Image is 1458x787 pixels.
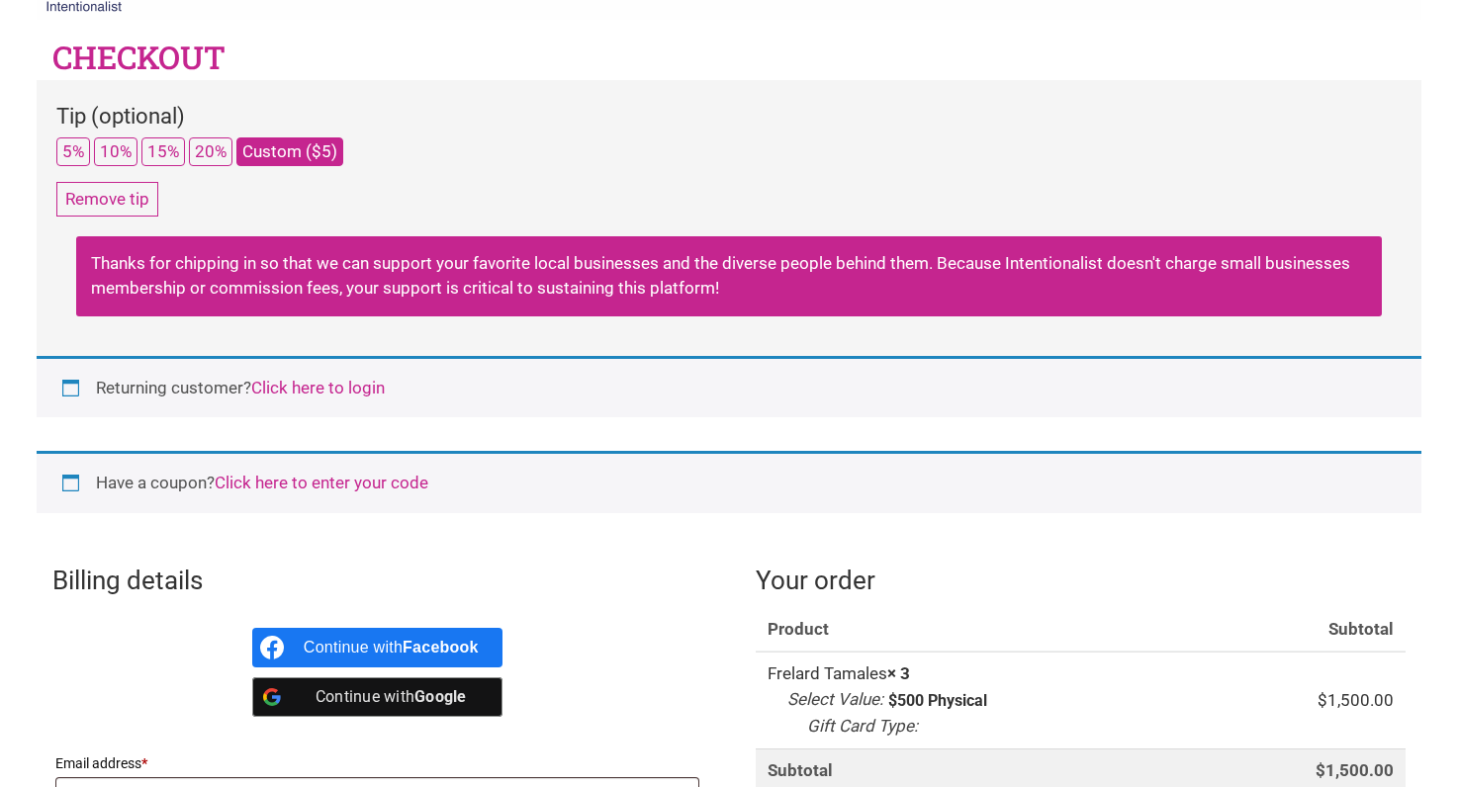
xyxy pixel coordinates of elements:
[756,652,1095,747] td: Frelard Tamales
[236,137,343,166] button: Custom ($5)
[37,451,1421,513] div: Have a coupon?
[1316,760,1325,780] span: $
[189,137,232,166] button: 20%
[56,137,90,166] button: 5%
[1318,690,1327,710] span: $
[37,356,1421,418] div: Returning customer?
[756,563,1406,598] h3: Your order
[887,663,910,683] strong: × 3
[403,639,479,656] b: Facebook
[414,687,467,706] b: Google
[251,378,385,397] a: Click here to login
[252,677,502,717] a: Continue with <b>Google</b>
[1095,608,1406,653] th: Subtotal
[888,693,924,709] p: $500
[807,714,918,740] dt: Gift Card Type:
[56,100,1402,137] div: Tip (optional)
[928,693,987,709] p: Physical
[1318,690,1394,710] bdi: 1,500.00
[304,677,479,717] div: Continue with
[756,608,1095,653] th: Product
[76,236,1382,316] div: Thanks for chipping in so that we can support your favorite local businesses and the diverse peop...
[215,473,428,492] a: Enter your coupon code
[56,182,158,217] button: Remove tip
[52,563,702,598] h3: Billing details
[1316,760,1394,780] bdi: 1,500.00
[94,137,137,166] button: 10%
[55,749,699,777] label: Email address
[252,628,502,667] a: Continue with <b>Facebook</b>
[52,36,226,80] h1: Checkout
[787,687,883,713] dt: Select Value:
[304,628,479,667] div: Continue with
[141,137,185,166] button: 15%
